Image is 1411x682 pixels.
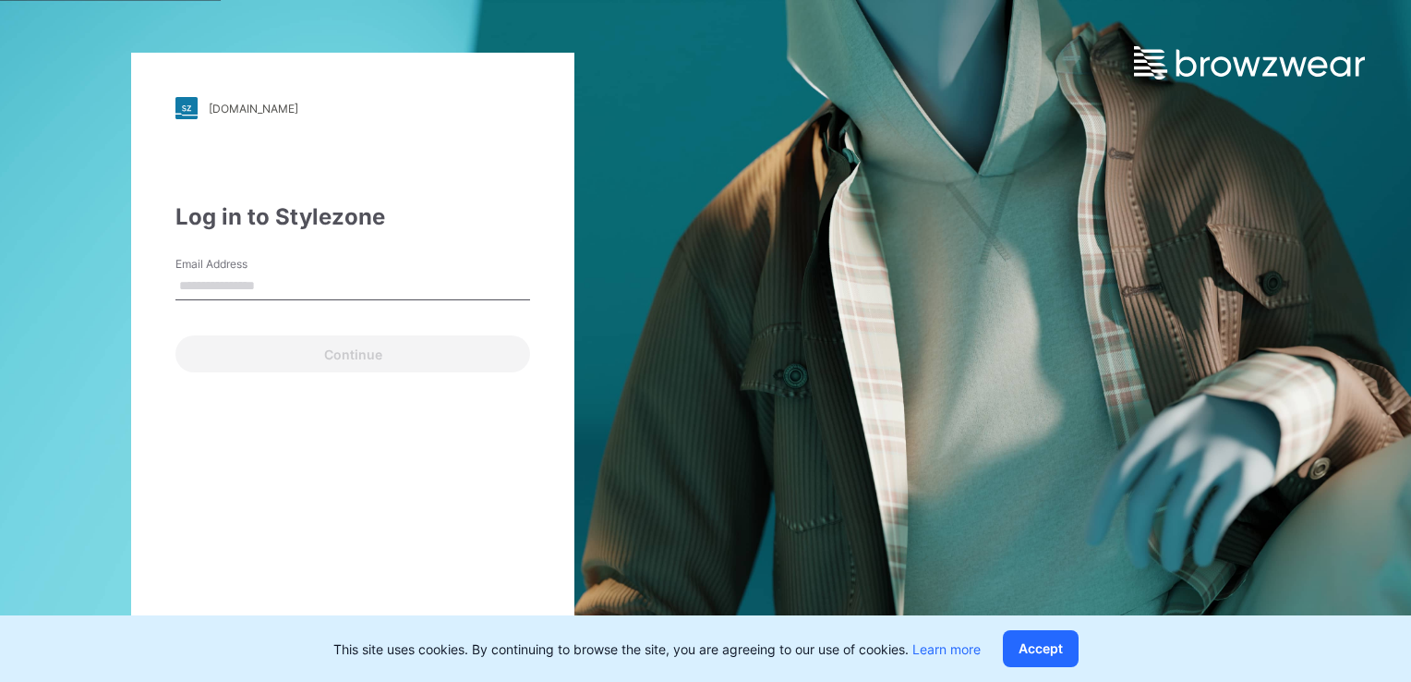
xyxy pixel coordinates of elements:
[912,641,981,657] a: Learn more
[209,102,298,116] div: [DOMAIN_NAME]
[333,639,981,659] p: This site uses cookies. By continuing to browse the site, you are agreeing to our use of cookies.
[175,256,305,273] label: Email Address
[175,97,198,119] img: stylezone-logo.562084cfcfab977791bfbf7441f1a819.svg
[1134,46,1365,79] img: browzwear-logo.e42bd6dac1945053ebaf764b6aa21510.svg
[175,97,530,119] a: [DOMAIN_NAME]
[1003,630,1079,667] button: Accept
[175,201,530,234] div: Log in to Stylezone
